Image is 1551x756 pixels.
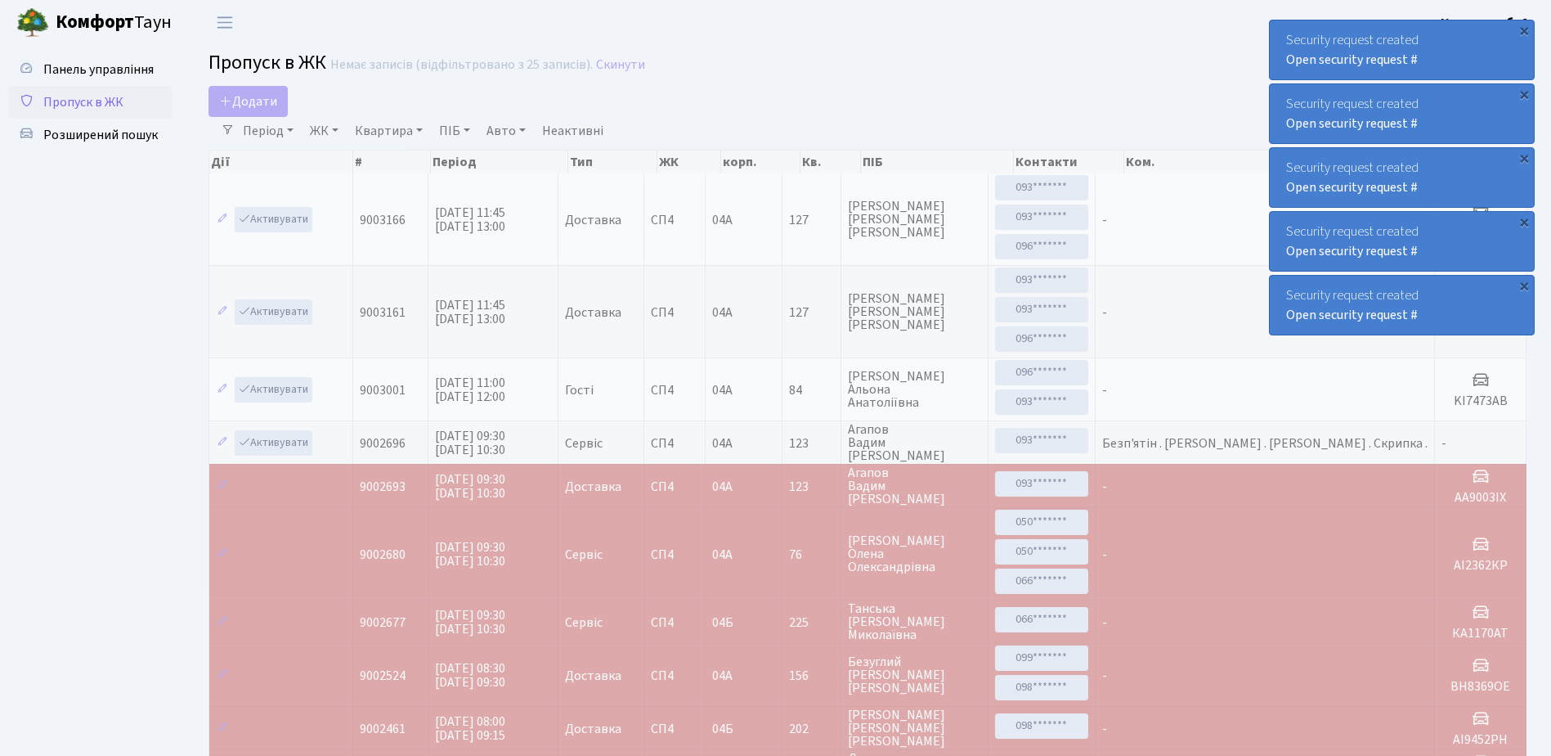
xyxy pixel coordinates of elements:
span: Доставка [565,722,621,736]
span: 127 [789,214,834,227]
a: Панель управління [8,53,172,86]
span: СП4 [651,480,698,493]
th: Контакти [1014,151,1124,173]
a: Консьєрж б. 4. [1441,13,1531,33]
a: Open security request # [1286,51,1418,69]
span: 04А [712,546,733,564]
a: Неактивні [536,117,610,145]
span: 9003001 [360,381,406,399]
a: Активувати [235,377,312,403]
th: Кв. [800,151,861,173]
a: Open security request # [1286,115,1418,133]
span: 123 [789,437,834,450]
span: [DATE] 09:30 [DATE] 10:30 [435,427,505,459]
span: Доставка [565,480,621,493]
span: СП4 [651,548,698,561]
span: - [1102,667,1107,685]
span: [DATE] 11:45 [DATE] 13:00 [435,296,505,328]
span: [DATE] 08:00 [DATE] 09:15 [435,713,505,745]
span: Сервіс [565,616,603,629]
div: Security request created [1270,148,1534,207]
a: Активувати [235,430,312,456]
span: 04А [712,478,733,496]
span: 76 [789,548,834,561]
th: Дії [209,151,353,173]
span: [DATE] 09:30 [DATE] 10:30 [435,470,505,502]
span: [PERSON_NAME] [PERSON_NAME] [PERSON_NAME] [848,200,981,239]
span: Додати [219,92,277,110]
span: Танська [PERSON_NAME] Миколаївна [848,602,981,641]
div: × [1516,277,1532,294]
span: - [1102,478,1107,496]
span: Агапов Вадим [PERSON_NAME] [848,466,981,506]
span: Доставка [565,669,621,682]
h5: АА9003ІХ [1441,490,1519,506]
span: СП4 [651,722,698,736]
span: 127 [789,306,834,319]
span: - [1441,434,1446,452]
h5: АІ9452РН [1441,732,1519,748]
th: # [353,151,432,173]
a: Скинути [596,57,645,73]
b: Консьєрж б. 4. [1441,14,1531,32]
span: СП4 [651,616,698,629]
span: СП4 [651,306,698,319]
span: 84 [789,384,834,397]
div: Security request created [1270,20,1534,79]
span: [DATE] 11:45 [DATE] 13:00 [435,204,505,236]
span: 04Б [712,720,733,738]
span: Розширений пошук [43,126,158,144]
span: 04А [712,434,733,452]
span: - [1102,546,1107,564]
span: 225 [789,616,834,629]
div: × [1516,86,1532,102]
th: Період [431,151,568,173]
a: Активувати [235,299,312,325]
span: СП4 [651,214,698,227]
span: 04А [712,304,733,322]
a: Open security request # [1286,306,1418,324]
span: СП4 [651,384,698,397]
div: Security request created [1270,276,1534,335]
span: - [1102,304,1107,322]
span: 04А [712,667,733,685]
div: × [1516,22,1532,38]
span: 9002677 [360,614,406,632]
div: Немає записів (відфільтровано з 25 записів). [330,57,593,73]
a: Період [236,117,300,145]
span: [DATE] 09:30 [DATE] 10:30 [435,606,505,638]
a: Авто [480,117,532,145]
span: Доставка [565,214,621,227]
a: Open security request # [1286,178,1418,196]
span: [PERSON_NAME] [PERSON_NAME] [PERSON_NAME] [848,709,981,748]
span: 04А [712,211,733,229]
span: 04Б [712,614,733,632]
span: 123 [789,480,834,493]
span: Панель управління [43,61,154,79]
a: Додати [208,86,288,117]
span: Агапов Вадим [PERSON_NAME] [848,423,981,462]
th: Ком. [1124,151,1432,173]
span: Доставка [565,306,621,319]
a: Активувати [235,207,312,232]
img: logo.png [16,7,49,39]
span: 202 [789,722,834,736]
th: корп. [721,151,800,173]
div: Security request created [1270,212,1534,271]
span: Безуглий [PERSON_NAME] [PERSON_NAME] [848,655,981,695]
a: Квартира [348,117,429,145]
span: 9002461 [360,720,406,738]
th: ПІБ [861,151,1014,173]
span: [PERSON_NAME] Альона Анатоліївна [848,370,981,409]
span: 9003166 [360,211,406,229]
span: [PERSON_NAME] [PERSON_NAME] [PERSON_NAME] [848,292,981,331]
span: СП4 [651,669,698,682]
div: Security request created [1270,84,1534,143]
span: - [1102,381,1107,399]
button: Переключити навігацію [204,9,245,36]
span: - [1102,614,1107,632]
a: Open security request # [1286,242,1418,260]
span: - [1102,720,1107,738]
span: [DATE] 09:30 [DATE] 10:30 [435,538,505,570]
span: [PERSON_NAME] Олена Олександрівна [848,534,981,574]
